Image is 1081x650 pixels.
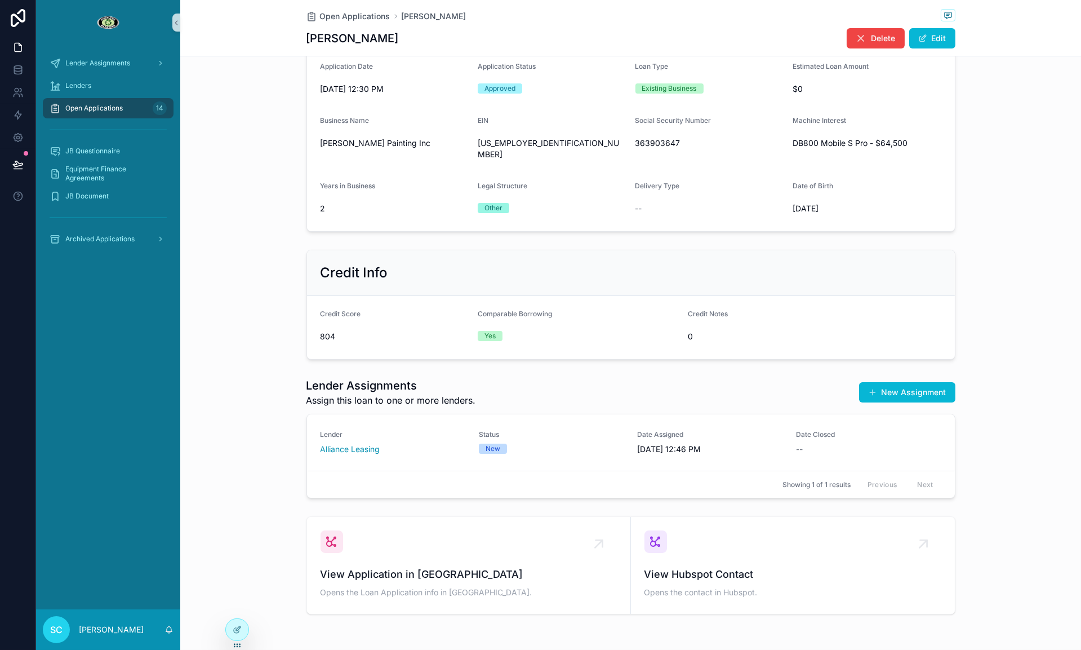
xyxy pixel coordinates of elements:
[793,182,833,190] span: Date of Birth
[321,331,469,342] span: 804
[484,331,496,341] div: Yes
[65,165,162,183] span: Equipment Finance Agreements
[65,104,123,113] span: Open Applications
[796,444,803,455] span: --
[638,444,783,455] span: [DATE] 12:46 PM
[65,192,109,201] span: JB Document
[644,567,941,582] span: View Hubspot Contact
[306,30,399,46] h1: [PERSON_NAME]
[307,517,631,614] a: View Application in [GEOGRAPHIC_DATA]Opens the Loan Application info in [GEOGRAPHIC_DATA].
[478,62,536,70] span: Application Status
[321,62,373,70] span: Application Date
[479,430,624,439] span: Status
[306,11,390,22] a: Open Applications
[478,138,626,160] span: [US_EMPLOYER_IDENTIFICATION_NUMBER]
[631,517,955,614] a: View Hubspot ContactOpens the contact in Hubspot.
[321,430,466,439] span: Lender
[153,101,167,115] div: 14
[321,444,380,455] a: Alliance Leasing
[65,235,135,244] span: Archived Applications
[635,62,669,70] span: Loan Type
[321,138,469,149] span: [PERSON_NAME] Painting Inc
[307,414,955,471] a: LenderAlliance LeasingStatusNewDate Assigned[DATE] 12:46 PMDate Closed--
[635,138,784,149] span: 363903647
[320,11,390,22] span: Open Applications
[65,81,91,90] span: Lenders
[36,45,180,264] div: scrollable content
[796,430,941,439] span: Date Closed
[321,264,388,282] h2: Credit Info
[793,116,846,125] span: Machine Interest
[321,116,370,125] span: Business Name
[486,444,500,454] div: New
[478,182,527,190] span: Legal Structure
[321,309,361,318] span: Credit Score
[402,11,466,22] a: [PERSON_NAME]
[793,83,941,95] span: $0
[43,98,174,118] a: Open Applications14
[871,33,896,44] span: Delete
[484,83,515,94] div: Approved
[793,138,941,149] span: DB800 Mobile S Pro - $64,500
[306,378,476,393] h1: Lender Assignments
[43,229,174,249] a: Archived Applications
[478,309,552,318] span: Comparable Borrowing
[484,203,502,213] div: Other
[642,83,697,94] div: Existing Business
[793,62,869,70] span: Estimated Loan Amount
[306,393,476,407] span: Assign this loan to one or more lenders.
[43,186,174,206] a: JB Document
[635,116,711,125] span: Social Security Number
[43,163,174,184] a: Equipment Finance Agreements
[688,309,728,318] span: Credit Notes
[859,382,955,403] button: New Assignment
[644,587,941,598] span: Opens the contact in Hubspot.
[793,203,941,214] span: [DATE]
[478,116,488,125] span: EIN
[43,141,174,161] a: JB Questionnaire
[321,567,617,582] span: View Application in [GEOGRAPHIC_DATA]
[782,480,851,489] span: Showing 1 of 1 results
[688,331,889,342] span: 0
[43,53,174,73] a: Lender Assignments
[638,430,783,439] span: Date Assigned
[321,587,617,598] span: Opens the Loan Application info in [GEOGRAPHIC_DATA].
[321,83,469,95] span: [DATE] 12:30 PM
[79,624,144,635] p: [PERSON_NAME]
[635,182,680,190] span: Delivery Type
[50,623,63,636] span: SC
[847,28,905,48] button: Delete
[65,147,120,156] span: JB Questionnaire
[65,59,130,68] span: Lender Assignments
[321,182,376,190] span: Years in Business
[43,76,174,96] a: Lenders
[635,203,642,214] span: --
[909,28,955,48] button: Edit
[321,203,469,214] span: 2
[96,14,119,32] img: App logo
